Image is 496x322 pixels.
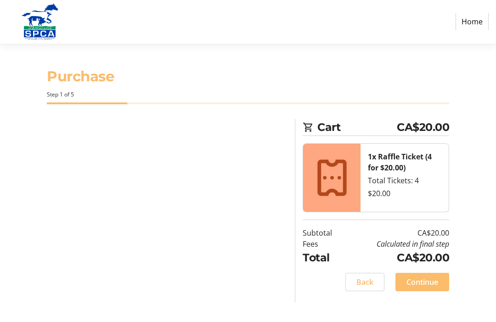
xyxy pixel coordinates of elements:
[317,119,397,136] span: Cart
[368,175,441,186] div: Total Tickets: 4
[395,273,449,292] button: Continue
[345,239,449,250] td: Calculated in final step
[368,152,432,173] strong: 1x Raffle Ticket (4 for $20.00)
[47,66,449,87] h1: Purchase
[368,188,441,199] div: $20.00
[406,277,438,288] span: Continue
[356,277,373,288] span: Back
[303,239,345,250] td: Fees
[7,4,73,40] img: Alberta SPCA's Logo
[303,250,345,266] td: Total
[47,91,449,99] div: Step 1 of 5
[345,273,384,292] button: Back
[397,119,449,136] span: CA$20.00
[345,228,449,239] td: CA$20.00
[345,250,449,266] td: CA$20.00
[456,13,489,31] a: Home
[303,228,345,239] td: Subtotal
